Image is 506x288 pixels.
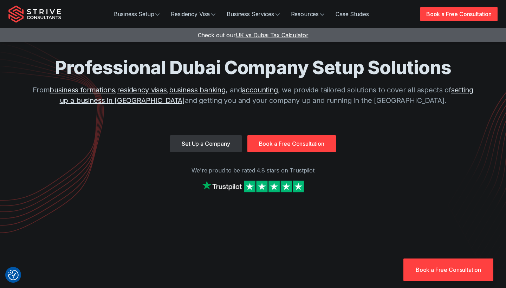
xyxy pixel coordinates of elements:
[420,7,498,21] a: Book a Free Consultation
[242,86,278,94] a: accounting
[200,179,306,194] img: Strive on Trustpilot
[247,135,336,152] a: Book a Free Consultation
[28,56,478,79] h1: Professional Dubai Company Setup Solutions
[198,32,309,39] a: Check out ourUK vs Dubai Tax Calculator
[236,32,309,39] span: UK vs Dubai Tax Calculator
[221,7,285,21] a: Business Services
[403,258,493,281] a: Book a Free Consultation
[170,135,241,152] a: Set Up a Company
[108,7,166,21] a: Business Setup
[28,85,478,106] p: From , , , and , we provide tailored solutions to cover all aspects of and getting you and your c...
[50,86,115,94] a: business formations
[8,270,19,280] img: Revisit consent button
[8,166,498,175] p: We're proud to be rated 4.8 stars on Trustpilot
[8,5,61,23] img: Strive Consultants
[285,7,330,21] a: Resources
[165,7,221,21] a: Residency Visa
[117,86,167,94] a: residency visas
[8,270,19,280] button: Consent Preferences
[330,7,375,21] a: Case Studies
[169,86,226,94] a: business banking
